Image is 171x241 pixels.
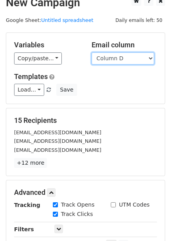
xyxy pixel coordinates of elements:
[14,138,101,144] small: [EMAIL_ADDRESS][DOMAIN_NAME]
[6,17,94,23] small: Google Sheet:
[119,201,149,209] label: UTM Codes
[14,129,101,135] small: [EMAIL_ADDRESS][DOMAIN_NAME]
[113,17,165,23] a: Daily emails left: 50
[61,210,93,218] label: Track Clicks
[14,84,44,96] a: Load...
[14,158,47,168] a: +12 more
[56,84,77,96] button: Save
[61,201,95,209] label: Track Opens
[14,116,157,125] h5: 15 Recipients
[41,17,93,23] a: Untitled spreadsheet
[14,147,101,153] small: [EMAIL_ADDRESS][DOMAIN_NAME]
[14,41,80,49] h5: Variables
[14,188,157,197] h5: Advanced
[14,72,48,81] a: Templates
[14,52,62,65] a: Copy/paste...
[92,41,157,49] h5: Email column
[14,226,34,232] strong: Filters
[132,203,171,241] iframe: Chat Widget
[14,202,40,208] strong: Tracking
[113,16,165,25] span: Daily emails left: 50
